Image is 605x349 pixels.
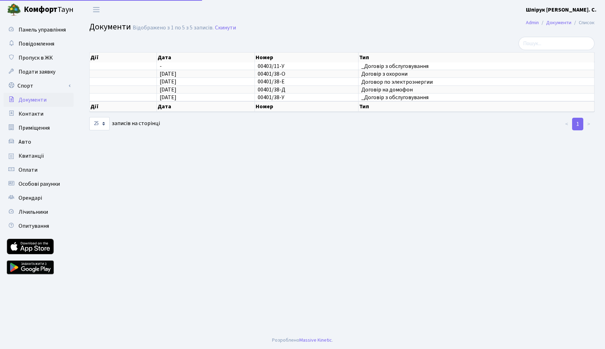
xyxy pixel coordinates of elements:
span: Приміщення [19,124,50,132]
a: Massive Kinetic [299,336,332,344]
span: 00401/38-У [258,94,284,101]
span: Контакти [19,110,43,118]
a: Квитанції [4,149,74,163]
label: записів на сторінці [89,117,160,130]
a: Скинути [215,25,236,31]
a: Повідомлення [4,37,74,51]
span: - [160,62,162,70]
span: Договор по электроэнергии [361,79,591,85]
b: Комфорт [24,4,57,15]
span: Документи [89,21,131,33]
span: Авто [19,138,31,146]
span: 00401/38-Е [258,78,285,86]
th: Тип [359,101,594,112]
a: Admin [526,19,539,26]
span: 00401/38-Д [258,86,285,94]
a: Приміщення [4,121,74,135]
span: Квитанції [19,152,44,160]
a: Панель управління [4,23,74,37]
a: Пропуск в ЖК [4,51,74,65]
span: [DATE] [160,78,176,86]
th: Дата [157,53,255,62]
span: Лічильники [19,208,48,216]
select: записів на сторінці [89,117,110,130]
a: Авто [4,135,74,149]
span: _Договір з обслуговування [361,95,591,100]
a: Оплати [4,163,74,177]
a: Спорт [4,79,74,93]
span: Документи [19,96,47,104]
span: Орендарі [19,194,42,202]
span: Договір на домофон [361,87,591,93]
th: Тип [359,53,594,62]
span: Панель управління [19,26,66,34]
a: Подати заявку [4,65,74,79]
span: Таун [24,4,74,16]
th: Дата [157,101,255,112]
a: Особові рахунки [4,177,74,191]
span: Пропуск в ЖК [19,54,53,62]
a: Документи [546,19,571,26]
span: Подати заявку [19,68,55,76]
span: 00403/11-У [258,62,284,70]
img: logo.png [7,3,21,17]
a: 1 [572,118,583,130]
span: Опитування [19,222,49,230]
span: [DATE] [160,86,176,94]
th: Номер [255,53,359,62]
button: Переключити навігацію [88,4,105,15]
a: Опитування [4,219,74,233]
li: Список [571,19,594,27]
th: Номер [255,101,359,112]
div: Розроблено . [272,336,333,344]
span: Особові рахунки [19,180,60,188]
th: Дії [90,53,157,62]
span: 00401/38-О [258,70,285,78]
span: Договір з охорони [361,71,591,77]
span: _Договір з обслуговування [361,63,591,69]
nav: breadcrumb [515,15,605,30]
a: Контакти [4,107,74,121]
span: [DATE] [160,70,176,78]
a: Орендарі [4,191,74,205]
span: [DATE] [160,94,176,101]
a: Шпірук [PERSON_NAME]. С. [526,6,597,14]
span: Повідомлення [19,40,54,48]
input: Пошук... [519,37,594,50]
a: Лічильники [4,205,74,219]
a: Документи [4,93,74,107]
div: Відображено з 1 по 5 з 5 записів. [133,25,214,31]
th: Дії [90,101,157,112]
span: Оплати [19,166,37,174]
